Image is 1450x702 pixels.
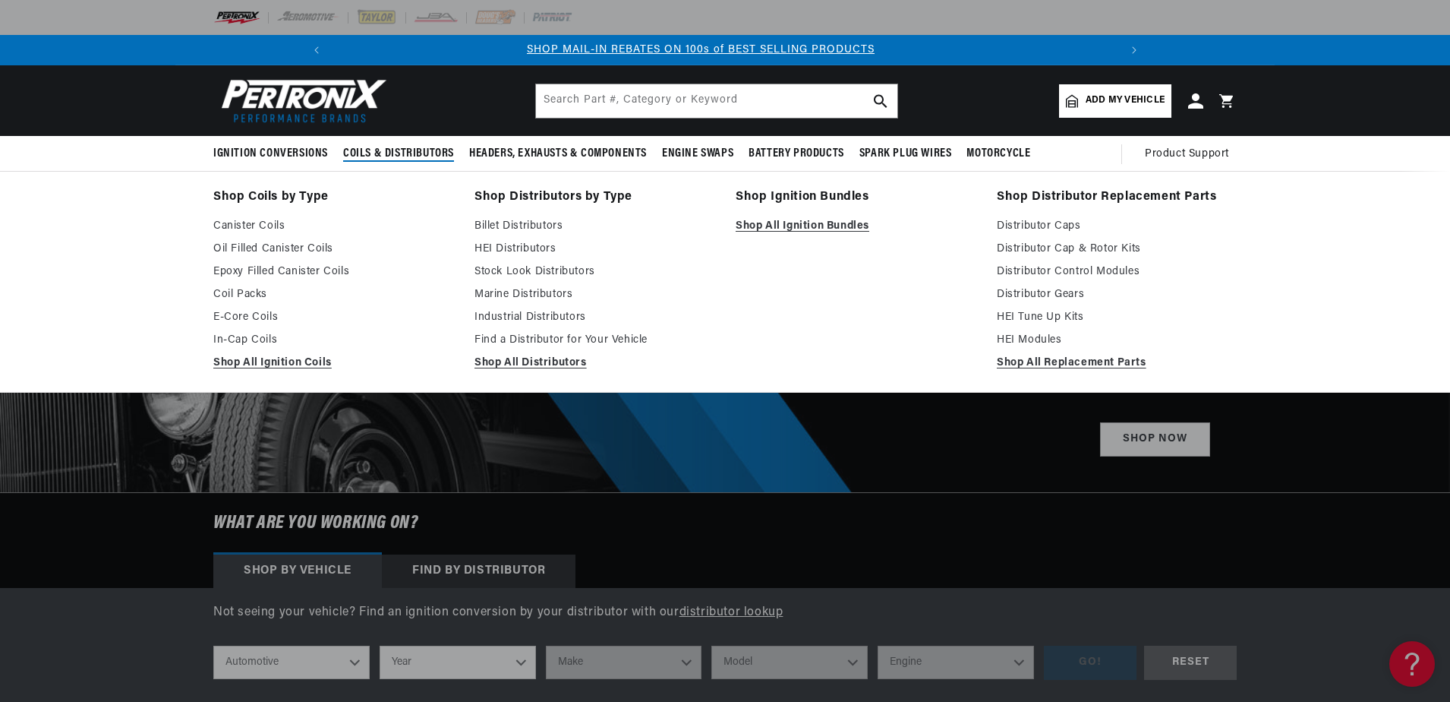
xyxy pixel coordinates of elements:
[474,240,714,258] a: HEI Distributors
[213,646,370,679] select: Ride Type
[382,555,575,588] div: Find by Distributor
[213,603,1237,623] p: Not seeing your vehicle? Find an ignition conversion by your distributor with our
[997,286,1237,304] a: Distributor Gears
[654,136,741,172] summary: Engine Swaps
[1145,136,1237,172] summary: Product Support
[462,136,654,172] summary: Headers, Exhausts & Components
[997,331,1237,349] a: HEI Modules
[213,555,382,588] div: Shop by vehicle
[1086,93,1165,108] span: Add my vehicle
[997,187,1237,208] a: Shop Distributor Replacement Parts
[469,146,647,162] span: Headers, Exhausts & Components
[711,646,868,679] select: Model
[213,263,453,281] a: Epoxy Filled Canister Coils
[662,146,733,162] span: Engine Swaps
[307,42,1095,58] div: 2 of 3
[749,146,844,162] span: Battery Products
[343,146,454,162] span: Coils & Distributors
[1119,35,1149,65] button: Translation missing: en.sections.announcements.next_announcement
[997,217,1237,236] a: Distributor Caps
[213,187,453,208] a: Shop Coils by Type
[213,354,453,372] a: Shop All Ignition Coils
[1059,84,1171,118] a: Add my vehicle
[679,606,783,618] a: distributor lookup
[380,646,536,679] select: Year
[336,136,462,172] summary: Coils & Distributors
[561,216,1210,398] h2: [DATE] SALE: SHOP 10% OFF SITEWIDE + MAIL IN REBATES
[175,35,1275,65] slideshow-component: Translation missing: en.sections.announcements.announcement_bar
[213,286,453,304] a: Coil Packs
[546,646,702,679] select: Make
[1145,146,1229,163] span: Product Support
[474,331,714,349] a: Find a Distributor for Your Vehicle
[741,136,852,172] summary: Battery Products
[474,263,714,281] a: Stock Look Distributors
[474,217,714,236] a: Billet Distributors
[852,136,960,172] summary: Spark Plug Wires
[997,240,1237,258] a: Distributor Cap & Rotor Kits
[1100,422,1210,457] a: Shop Now
[864,84,897,118] button: search button
[213,217,453,236] a: Canister Coils
[966,146,1030,162] span: Motorcycle
[736,217,976,236] a: Shop All Ignition Bundles
[997,263,1237,281] a: Distributor Control Modules
[536,84,897,118] input: Search Part #, Category or Keyword
[527,44,875,55] a: SHOP MAIL-IN REBATES ON 100s of BEST SELLING PRODUCTS
[474,354,714,372] a: Shop All Distributors
[859,146,952,162] span: Spark Plug Wires
[474,286,714,304] a: Marine Distributors
[301,35,332,65] button: Translation missing: en.sections.announcements.previous_announcement
[997,308,1237,327] a: HEI Tune Up Kits
[474,308,714,327] a: Industrial Distributors
[307,42,1095,58] div: Announcement
[736,187,976,208] a: Shop Ignition Bundles
[213,136,336,172] summary: Ignition Conversions
[474,187,714,208] a: Shop Distributors by Type
[959,136,1038,172] summary: Motorcycle
[997,354,1237,372] a: Shop All Replacement Parts
[213,74,388,127] img: Pertronix
[1144,646,1237,680] div: RESET
[213,240,453,258] a: Oil Filled Canister Coils
[213,331,453,349] a: In-Cap Coils
[213,308,453,327] a: E-Core Coils
[878,646,1034,679] select: Engine
[213,146,328,162] span: Ignition Conversions
[175,493,1275,554] h6: What are you working on?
